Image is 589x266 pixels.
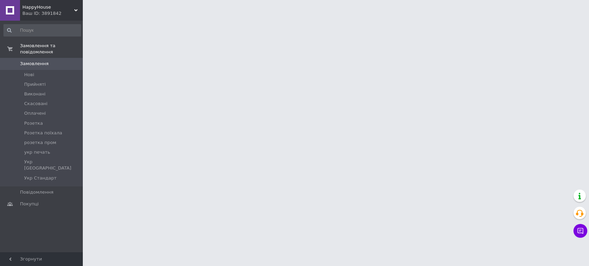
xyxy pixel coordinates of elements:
span: розетка пром [24,140,56,146]
span: Оплачені [24,110,46,116]
span: Укр [GEOGRAPHIC_DATA] [24,159,80,171]
span: Замовлення [20,61,49,67]
button: Чат з покупцем [573,224,587,238]
span: Нові [24,72,34,78]
span: Прийняті [24,81,46,88]
span: укр печать [24,149,50,155]
span: Розетка [24,120,43,126]
input: Пошук [3,24,81,37]
span: Повідомлення [20,189,53,195]
span: Скасовані [24,101,48,107]
span: Укр Стандарт [24,175,57,181]
span: Виконані [24,91,46,97]
span: HappyHouse [22,4,74,10]
div: Ваш ID: 3891842 [22,10,83,17]
span: Розетка поїхала [24,130,62,136]
span: Покупці [20,201,39,207]
span: Замовлення та повідомлення [20,43,83,55]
